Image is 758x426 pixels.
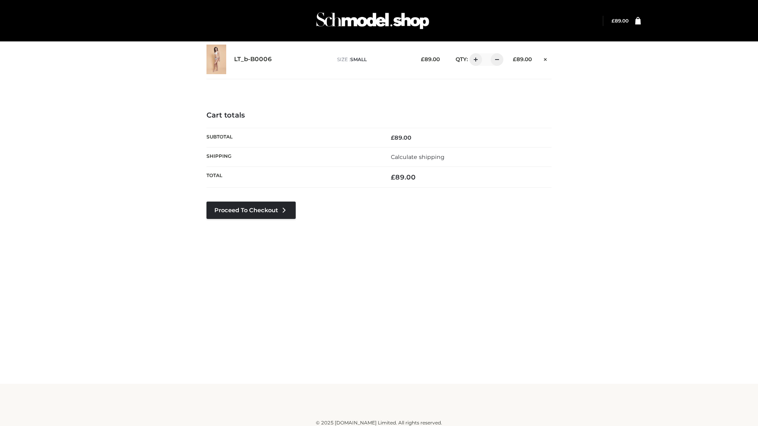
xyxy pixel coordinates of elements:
a: Remove this item [540,53,552,64]
bdi: 89.00 [612,18,629,24]
span: £ [421,56,424,62]
a: £89.00 [612,18,629,24]
a: Proceed to Checkout [206,202,296,219]
th: Total [206,167,379,188]
a: LT_b-B0006 [234,56,272,63]
bdi: 89.00 [391,173,416,181]
span: £ [391,173,395,181]
p: size : [337,56,409,63]
th: Shipping [206,147,379,166]
h4: Cart totals [206,111,552,120]
span: £ [513,56,516,62]
span: SMALL [350,56,367,62]
th: Subtotal [206,128,379,147]
a: Calculate shipping [391,153,445,161]
bdi: 89.00 [513,56,532,62]
span: £ [391,134,394,141]
div: QTY: [448,53,501,66]
span: £ [612,18,615,24]
bdi: 89.00 [421,56,440,62]
img: Schmodel Admin 964 [313,5,432,36]
bdi: 89.00 [391,134,411,141]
